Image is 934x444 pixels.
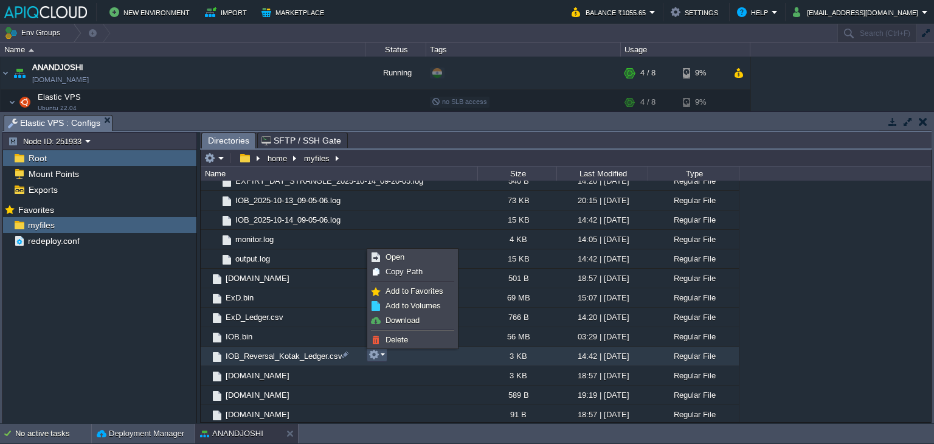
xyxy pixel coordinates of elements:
button: Env Groups [4,24,64,41]
div: 14:20 | [DATE] [556,308,648,327]
span: no SLB access [432,98,487,105]
span: Copy Path [386,267,423,276]
img: AMDAwAAAACH5BAEAAAAALAAAAAABAAEAAAICRAEAOw== [201,288,210,307]
a: Download [369,314,456,327]
div: 15 KB [477,249,556,268]
img: AMDAwAAAACH5BAEAAAAALAAAAAABAAEAAAICRAEAOw== [220,253,233,266]
img: AMDAwAAAACH5BAEAAAAALAAAAAABAAEAAAICRAEAOw== [201,347,210,366]
img: AMDAwAAAACH5BAEAAAAALAAAAAABAAEAAAICRAEAOw== [210,292,224,305]
img: AMDAwAAAACH5BAEAAAAALAAAAAABAAEAAAICRAEAOw== [201,405,210,424]
a: Add to Volumes [369,299,456,313]
img: AMDAwAAAACH5BAEAAAAALAAAAAABAAEAAAICRAEAOw== [210,172,220,190]
a: [DOMAIN_NAME] [224,409,291,420]
div: 19:19 | [DATE] [556,386,648,404]
div: Regular File [648,308,739,327]
img: AMDAwAAAACH5BAEAAAAALAAAAAABAAEAAAICRAEAOw== [201,269,210,288]
div: Regular File [648,405,739,424]
span: Exports [26,184,60,195]
div: Regular File [648,366,739,385]
div: 73 KB [477,191,556,210]
img: AMDAwAAAACH5BAEAAAAALAAAAAABAAEAAAICRAEAOw== [210,389,224,403]
button: Node ID: 251933 [8,136,85,147]
span: Delete [386,335,408,344]
img: AMDAwAAAACH5BAEAAAAALAAAAAABAAEAAAICRAEAOw== [210,409,224,422]
a: Elastic VPSUbuntu 22.04 [36,92,83,102]
div: 14:42 | [DATE] [556,210,648,229]
a: Delete [369,333,456,347]
span: Root [26,153,49,164]
img: AMDAwAAAACH5BAEAAAAALAAAAAABAAEAAAICRAEAOw== [16,90,33,114]
div: Name [1,43,365,57]
a: EXPIRY_DAY_STRANGLE_2025-10-14_09-20-05.log [233,176,425,186]
a: output.log [233,254,272,264]
div: 18:57 | [DATE] [556,269,648,288]
div: Regular File [648,249,739,268]
span: Download [386,316,420,325]
img: AMDAwAAAACH5BAEAAAAALAAAAAABAAEAAAICRAEAOw== [210,311,224,325]
a: IOB.bin [224,331,254,342]
img: AMDAwAAAACH5BAEAAAAALAAAAAABAAEAAAICRAEAOw== [220,214,233,227]
div: 18:57 | [DATE] [556,405,648,424]
span: Directories [208,133,249,148]
a: monitor.log [233,234,275,245]
div: 91 B [477,405,556,424]
img: AMDAwAAAACH5BAEAAAAALAAAAAABAAEAAAICRAEAOw== [29,49,34,52]
div: 9% [683,90,722,114]
a: ANANDJOSHI [32,61,83,74]
div: 56 MB [477,327,556,346]
div: 14:42 | [DATE] [556,249,648,268]
div: Regular File [648,386,739,404]
div: 501 B [477,269,556,288]
div: 14:42 | [DATE] [556,347,648,366]
a: ExD_Ledger.csv [224,312,285,322]
button: home [266,153,290,164]
input: Click to enter the path [201,150,931,167]
a: Open [369,251,456,264]
button: Help [737,5,772,19]
a: redeploy.conf [26,235,81,246]
button: [EMAIL_ADDRESS][DOMAIN_NAME] [793,5,922,19]
a: IOB_2025-10-13_09-05-06.log [233,195,342,206]
img: AMDAwAAAACH5BAEAAAAALAAAAAABAAEAAAICRAEAOw== [210,249,220,268]
img: AMDAwAAAACH5BAEAAAAALAAAAAABAAEAAAICRAEAOw== [9,90,16,114]
div: 4 / 8 [640,57,656,89]
span: Elastic VPS : Configs [8,116,100,131]
div: Last Modified [558,167,648,181]
div: 4 / 8 [640,90,656,114]
button: Settings [671,5,722,19]
div: Regular File [648,210,739,229]
span: Add to Favorites [386,286,443,296]
div: Regular File [648,172,739,190]
button: ANANDJOSHI [200,428,263,440]
div: 4 KB [477,230,556,249]
div: Name [202,167,477,181]
img: APIQCloud [4,6,87,18]
div: 766 B [477,308,556,327]
div: Regular File [648,288,739,307]
img: AMDAwAAAACH5BAEAAAAALAAAAAABAAEAAAICRAEAOw== [220,175,233,189]
img: AMDAwAAAACH5BAEAAAAALAAAAAABAAEAAAICRAEAOw== [1,57,10,89]
div: 15 KB [477,210,556,229]
img: AMDAwAAAACH5BAEAAAAALAAAAAABAAEAAAICRAEAOw== [210,210,220,229]
button: myfiles [302,153,333,164]
span: Ubuntu 22.04 [38,105,77,112]
img: AMDAwAAAACH5BAEAAAAALAAAAAABAAEAAAICRAEAOw== [11,57,28,89]
div: Regular File [648,327,739,346]
img: AMDAwAAAACH5BAEAAAAALAAAAAABAAEAAAICRAEAOw== [210,191,220,210]
div: Size [479,167,556,181]
a: Add to Favorites [369,285,456,298]
span: [DOMAIN_NAME] [224,273,291,283]
div: 20:15 | [DATE] [556,191,648,210]
img: AMDAwAAAACH5BAEAAAAALAAAAAABAAEAAAICRAEAOw== [201,386,210,404]
img: AMDAwAAAACH5BAEAAAAALAAAAAABAAEAAAICRAEAOw== [210,230,220,249]
a: myfiles [26,220,57,231]
span: [DOMAIN_NAME] [224,370,291,381]
div: 69 MB [477,288,556,307]
span: IOB_2025-10-14_09-05-06.log [233,215,342,225]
